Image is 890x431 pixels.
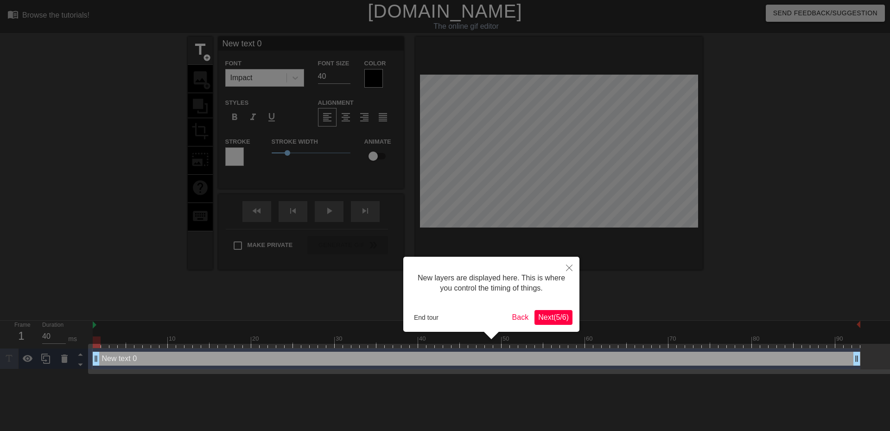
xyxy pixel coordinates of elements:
button: Close [559,257,579,278]
span: Next ( 5 / 6 ) [538,313,569,321]
div: New layers are displayed here. This is where you control the timing of things. [410,264,572,303]
button: Back [509,310,533,325]
button: Next [534,310,572,325]
button: End tour [410,311,442,324]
